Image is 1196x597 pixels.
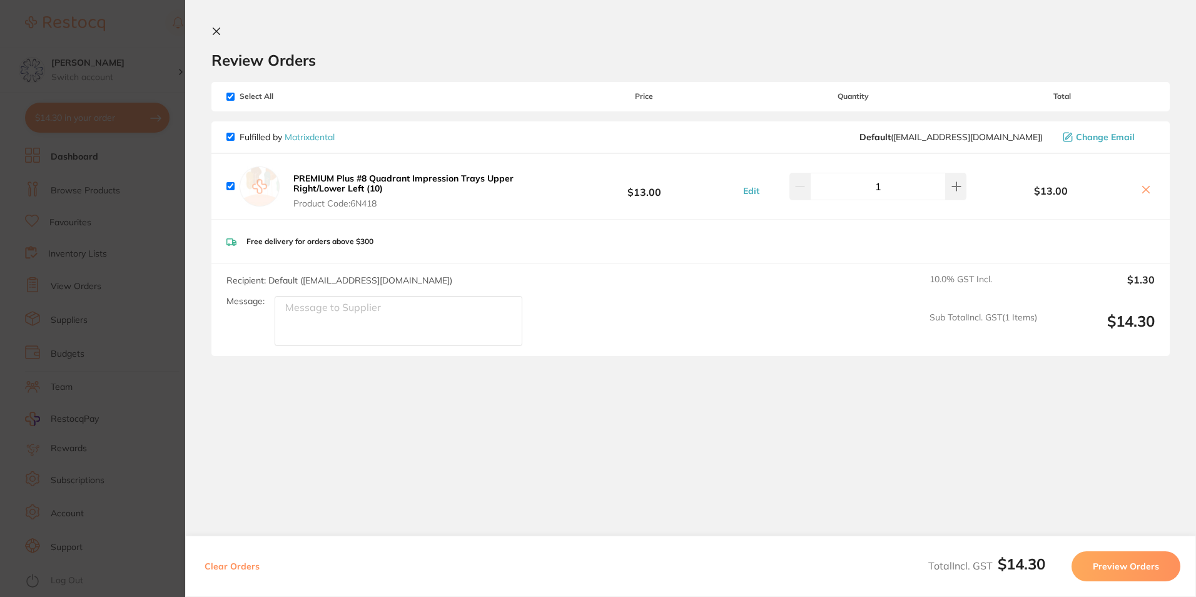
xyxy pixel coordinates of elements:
[998,554,1045,573] b: $14.30
[969,185,1132,196] b: $13.00
[930,274,1037,302] span: 10.0 % GST Incl.
[551,92,737,101] span: Price
[859,131,891,143] b: Default
[1076,132,1135,142] span: Change Email
[1047,274,1155,302] output: $1.30
[930,312,1037,347] span: Sub Total Incl. GST ( 1 Items)
[1047,312,1155,347] output: $14.30
[969,92,1155,101] span: Total
[240,132,335,142] p: Fulfilled by
[859,132,1043,142] span: sales@matrixdental.com.au
[240,166,280,207] img: empty.jpg
[201,551,263,581] button: Clear Orders
[1072,551,1180,581] button: Preview Orders
[551,175,737,198] b: $13.00
[737,92,969,101] span: Quantity
[739,185,763,196] button: Edit
[290,173,551,209] button: PREMIUM Plus #8 Quadrant Impression Trays Upper Right/Lower Left (10) Product Code:6N418
[928,559,1045,572] span: Total Incl. GST
[293,198,547,208] span: Product Code: 6N418
[226,296,265,307] label: Message:
[226,275,452,286] span: Recipient: Default ( [EMAIL_ADDRESS][DOMAIN_NAME] )
[285,131,335,143] a: Matrixdental
[246,237,373,246] p: Free delivery for orders above $300
[293,173,514,194] b: PREMIUM Plus #8 Quadrant Impression Trays Upper Right/Lower Left (10)
[226,92,352,101] span: Select All
[211,51,1170,69] h2: Review Orders
[1059,131,1155,143] button: Change Email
